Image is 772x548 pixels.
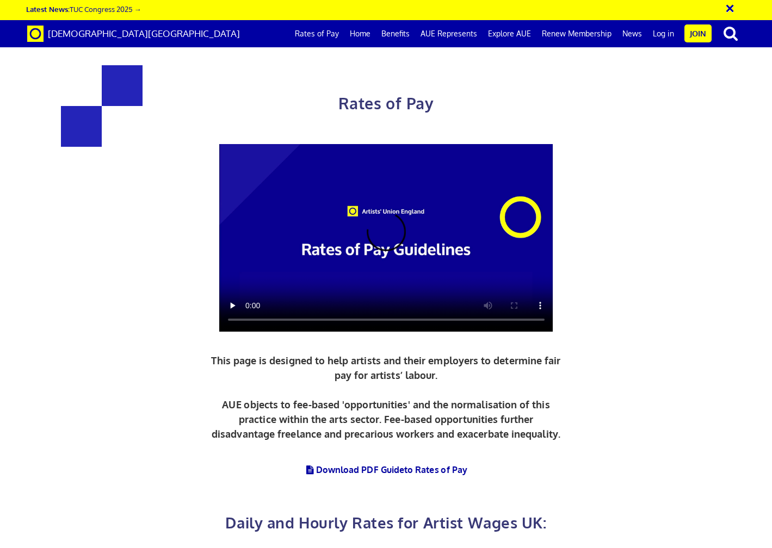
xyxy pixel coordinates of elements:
[338,94,434,113] span: Rates of Pay
[684,24,712,42] a: Join
[404,464,467,475] span: to Rates of Pay
[26,4,141,14] a: Latest News:TUC Congress 2025 →
[208,353,564,441] p: This page is designed to help artists and their employers to determine fair pay for artists’ labo...
[647,20,680,47] a: Log in
[344,20,376,47] a: Home
[48,28,240,39] span: [DEMOGRAPHIC_DATA][GEOGRAPHIC_DATA]
[617,20,647,47] a: News
[376,20,415,47] a: Benefits
[305,464,467,475] a: Download PDF Guideto Rates of Pay
[415,20,483,47] a: AUE Represents
[536,20,617,47] a: Renew Membership
[26,4,70,14] strong: Latest News:
[19,20,248,47] a: Brand [DEMOGRAPHIC_DATA][GEOGRAPHIC_DATA]
[483,20,536,47] a: Explore AUE
[714,22,748,45] button: search
[225,513,546,532] span: Daily and Hourly Rates for Artist Wages UK:
[289,20,344,47] a: Rates of Pay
